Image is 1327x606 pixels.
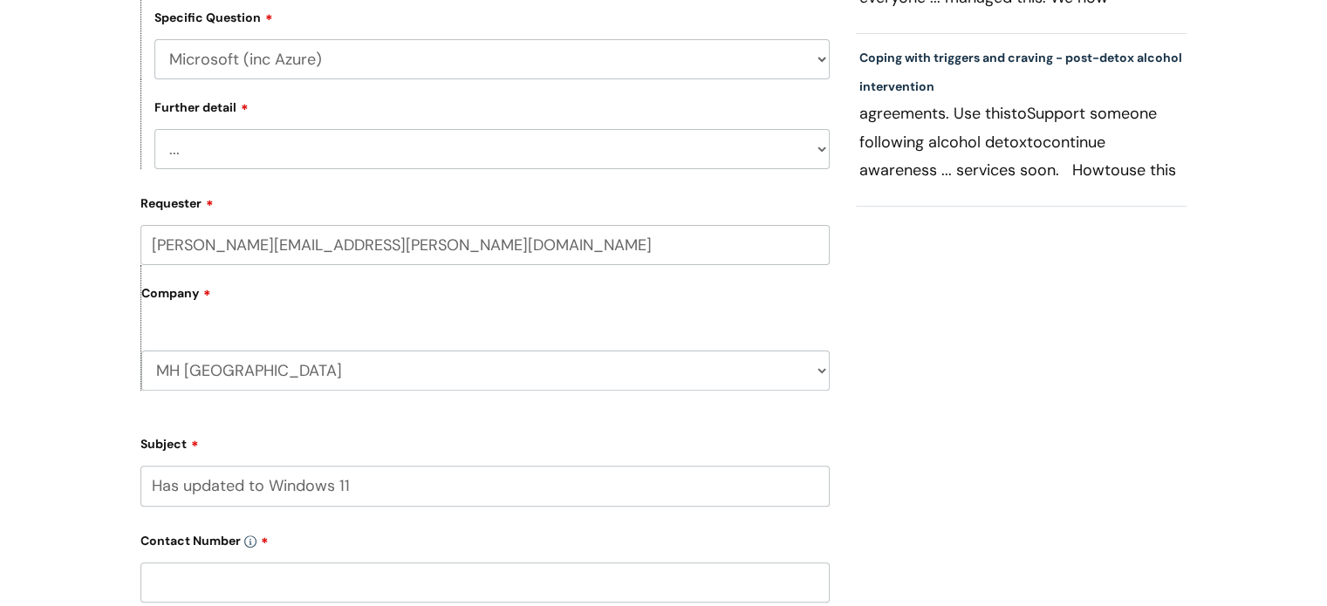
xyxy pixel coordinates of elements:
[244,535,257,548] img: info-icon.svg
[859,50,1182,93] a: Coping with triggers and craving - post-detox alcohol intervention
[140,431,830,452] label: Subject
[1011,103,1027,124] span: to
[140,190,830,211] label: Requester
[141,280,830,319] label: Company
[154,8,273,25] label: Specific Question
[140,225,830,265] input: Email
[1105,160,1120,180] span: to
[140,528,830,548] label: Contact Number
[859,99,1184,183] p: agreements. Use this Support someone following alcohol detox continue awareness ... services soon...
[154,98,249,115] label: Further detail
[1027,132,1043,153] span: to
